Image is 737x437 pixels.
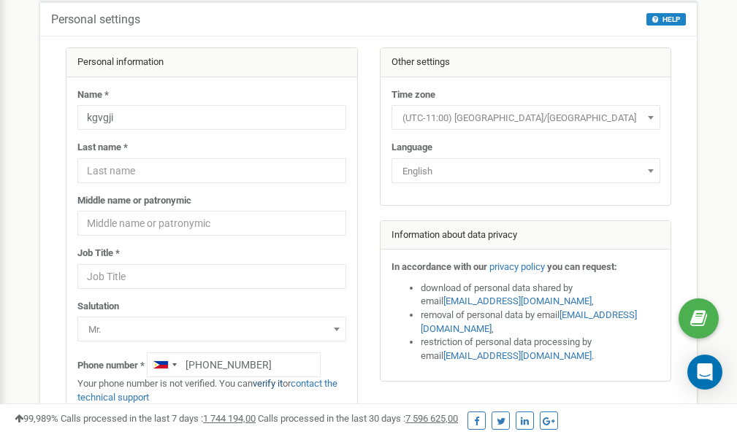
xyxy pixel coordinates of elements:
[392,158,660,183] span: English
[83,320,341,340] span: Mr.
[381,48,671,77] div: Other settings
[253,378,283,389] a: verify it
[397,108,655,128] span: (UTC-11:00) Pacific/Midway
[77,378,337,403] a: contact the technical support
[77,194,191,208] label: Middle name or patronymic
[421,309,660,336] li: removal of personal data by email ,
[77,88,109,102] label: Name *
[61,413,256,424] span: Calls processed in the last 7 days :
[77,359,145,373] label: Phone number *
[77,300,119,314] label: Salutation
[443,295,592,306] a: [EMAIL_ADDRESS][DOMAIN_NAME]
[421,336,660,363] li: restriction of personal data processing by email .
[646,13,686,26] button: HELP
[381,221,671,250] div: Information about data privacy
[203,413,256,424] u: 1 744 194,00
[77,158,346,183] input: Last name
[421,282,660,309] li: download of personal data shared by email ,
[421,309,637,334] a: [EMAIL_ADDRESS][DOMAIN_NAME]
[77,211,346,236] input: Middle name or patronymic
[547,261,617,272] strong: you can request:
[51,13,140,26] h5: Personal settings
[77,317,346,341] span: Mr.
[687,355,722,390] div: Open Intercom Messenger
[405,413,458,424] u: 7 596 625,00
[66,48,357,77] div: Personal information
[77,377,346,404] p: Your phone number is not verified. You can or
[77,264,346,289] input: Job Title
[443,350,592,361] a: [EMAIL_ADDRESS][DOMAIN_NAME]
[15,413,58,424] span: 99,989%
[77,105,346,130] input: Name
[392,105,660,130] span: (UTC-11:00) Pacific/Midway
[397,161,655,182] span: English
[489,261,545,272] a: privacy policy
[392,141,432,155] label: Language
[258,413,458,424] span: Calls processed in the last 30 days :
[148,353,181,376] div: Telephone country code
[392,261,487,272] strong: In accordance with our
[392,88,435,102] label: Time zone
[77,141,128,155] label: Last name *
[77,247,120,260] label: Job Title *
[147,352,321,377] input: +1-800-555-55-55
